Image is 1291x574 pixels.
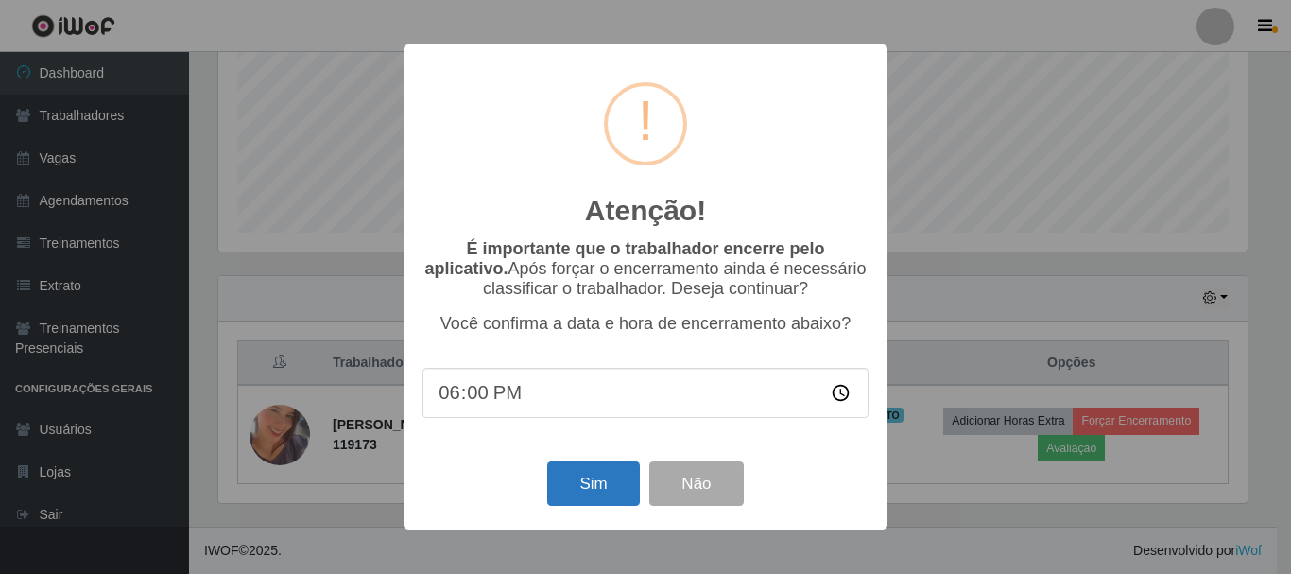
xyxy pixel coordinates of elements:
[649,461,743,506] button: Não
[422,239,869,299] p: Após forçar o encerramento ainda é necessário classificar o trabalhador. Deseja continuar?
[585,194,706,228] h2: Atenção!
[422,314,869,334] p: Você confirma a data e hora de encerramento abaixo?
[424,239,824,278] b: É importante que o trabalhador encerre pelo aplicativo.
[547,461,639,506] button: Sim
